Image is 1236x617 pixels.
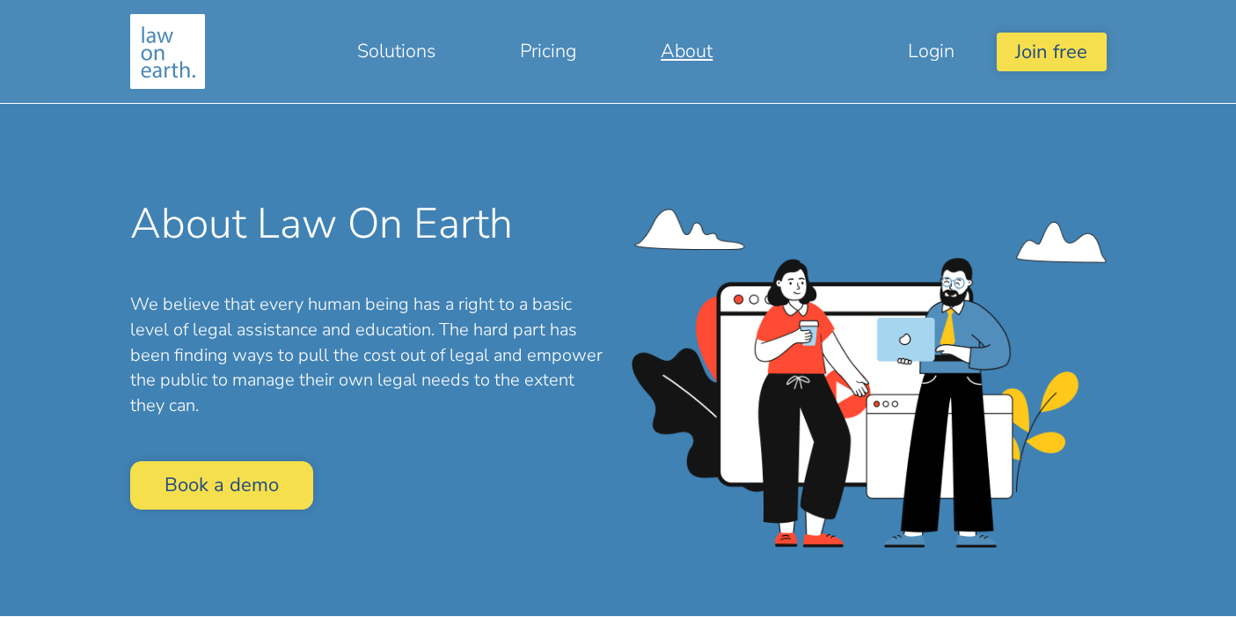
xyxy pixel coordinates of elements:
[130,198,605,250] h1: About Law On Earth
[130,14,205,89] img: Making legal services accessible to everyone, anywhere, anytime
[315,30,478,72] a: Solutions
[618,30,755,72] a: About
[997,33,1106,70] button: Join free
[866,30,997,72] a: Login
[130,292,605,419] p: We believe that every human being has a right to a basic level of legal assistance and education....
[130,461,313,510] a: Book a demo
[632,209,1107,547] img: small_talk.png
[478,30,618,72] a: Pricing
